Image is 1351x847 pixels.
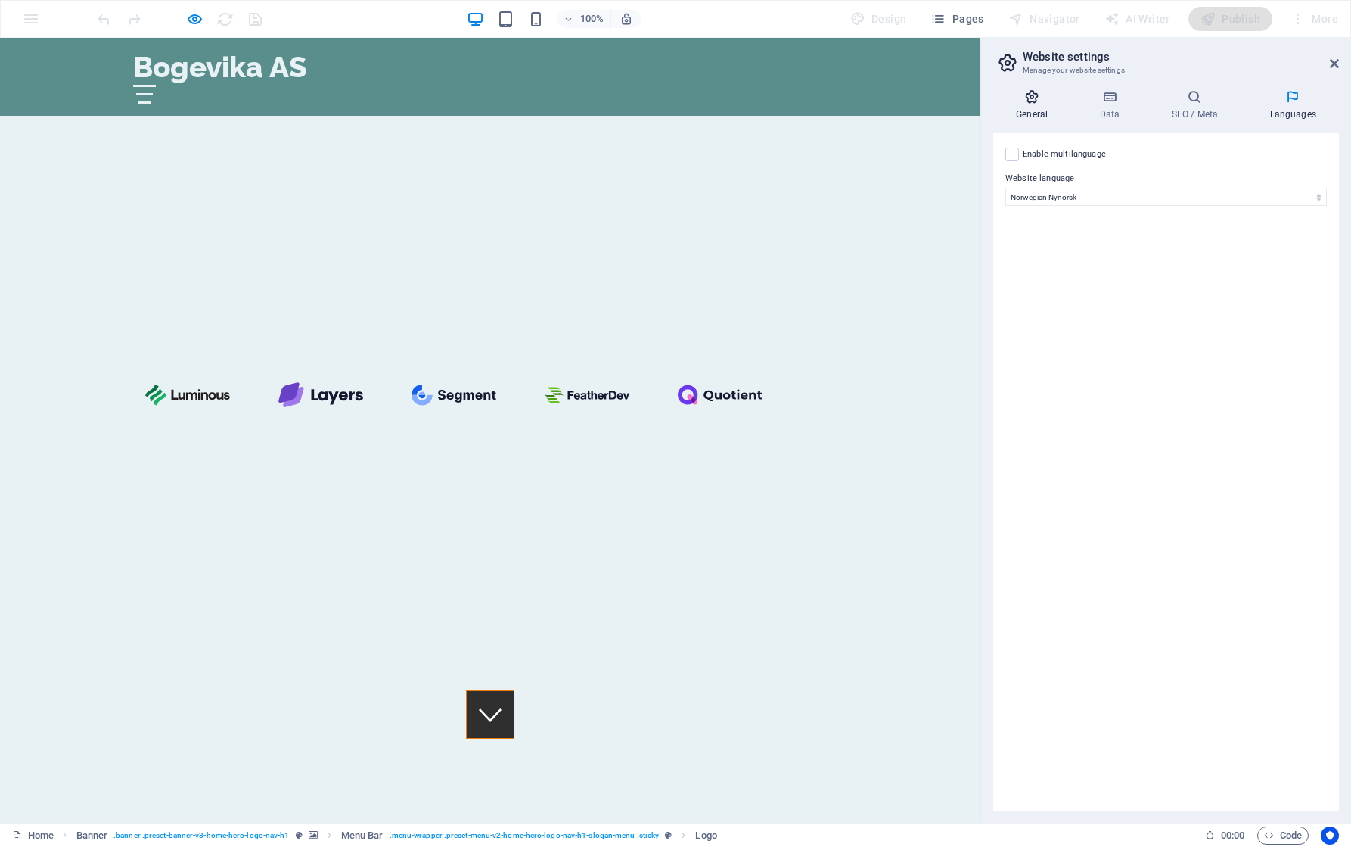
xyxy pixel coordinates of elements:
[557,10,611,28] button: 100%
[1205,827,1245,845] h6: Session time
[1321,827,1339,845] button: Usercentrics
[993,89,1076,121] h4: General
[580,10,604,28] h6: 100%
[1257,827,1309,845] button: Code
[76,827,717,845] nav: breadcrumb
[930,11,983,26] span: Pages
[113,827,289,845] span: . banner .preset-banner-v3-home-hero-logo-nav-h1
[1005,170,1327,188] label: Website language
[296,831,303,839] i: This element is a customizable preset
[1023,64,1309,77] h3: Manage your website settings
[390,827,660,845] span: . menu-wrapper .preset-menu-v2-home-hero-logo-nav-h1-slogan-menu .sticky
[309,831,318,839] i: This element contains a background
[924,7,989,31] button: Pages
[1247,89,1339,121] h4: Languages
[1264,827,1302,845] span: Code
[1076,89,1148,121] h4: Data
[1023,145,1106,163] label: Enable multilanguage
[1231,830,1234,841] span: :
[695,827,716,845] span: Click to select. Double-click to edit
[665,831,672,839] i: This element is a customizable preset
[844,7,913,31] div: Design (Ctrl+Alt+Y)
[341,827,384,845] span: Click to select. Double-click to edit
[1221,827,1244,845] span: 00 00
[76,827,108,845] span: Click to select. Double-click to edit
[1023,50,1339,64] h2: Website settings
[620,12,633,26] i: On resize automatically adjust zoom level to fit chosen device.
[1148,89,1247,121] h4: SEO / Meta
[133,12,307,46] span: Bogevika AS
[12,827,54,845] a: Click to cancel selection. Double-click to open Pages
